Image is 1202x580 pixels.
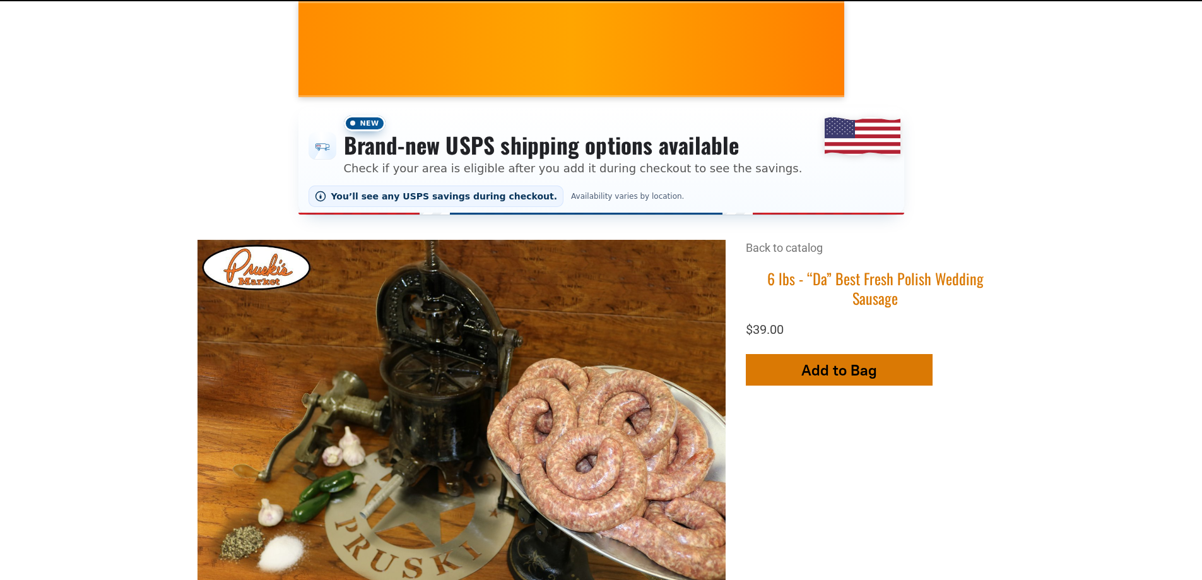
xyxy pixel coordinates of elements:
div: Shipping options announcement [298,107,904,215]
span: $39.00 [746,322,784,337]
span: New [344,115,386,131]
h3: Brand-new USPS shipping options available [344,131,803,159]
p: Check if your area is eligible after you add it during checkout to see the savings. [344,160,803,177]
span: Availability varies by location. [569,192,686,201]
span: You’ll see any USPS savings during checkout. [331,191,558,201]
span: [PERSON_NAME] MARKET [821,58,1069,78]
h1: 6 lbs - “Da” Best Fresh Polish Wedding Sausage [746,269,1005,308]
button: Add to Bag [746,354,933,386]
span: Add to Bag [801,361,877,379]
div: Breadcrumbs [746,240,1005,268]
a: Back to catalog [746,241,823,254]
